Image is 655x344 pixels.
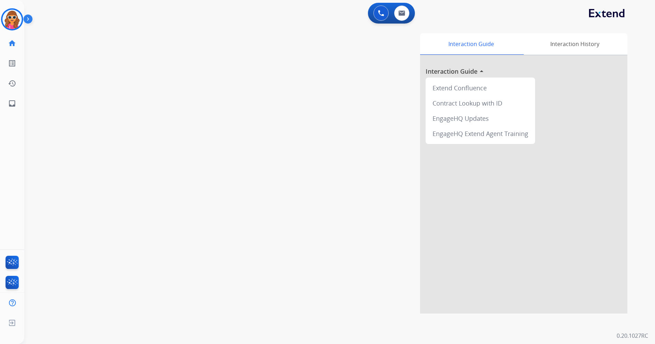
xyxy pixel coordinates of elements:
[2,10,22,29] img: avatar
[522,33,627,55] div: Interaction History
[8,79,16,88] mat-icon: history
[8,99,16,108] mat-icon: inbox
[617,332,648,340] p: 0.20.1027RC
[428,126,532,141] div: EngageHQ Extend Agent Training
[8,39,16,47] mat-icon: home
[428,80,532,96] div: Extend Confluence
[420,33,522,55] div: Interaction Guide
[8,59,16,67] mat-icon: list_alt
[428,111,532,126] div: EngageHQ Updates
[428,96,532,111] div: Contract Lookup with ID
